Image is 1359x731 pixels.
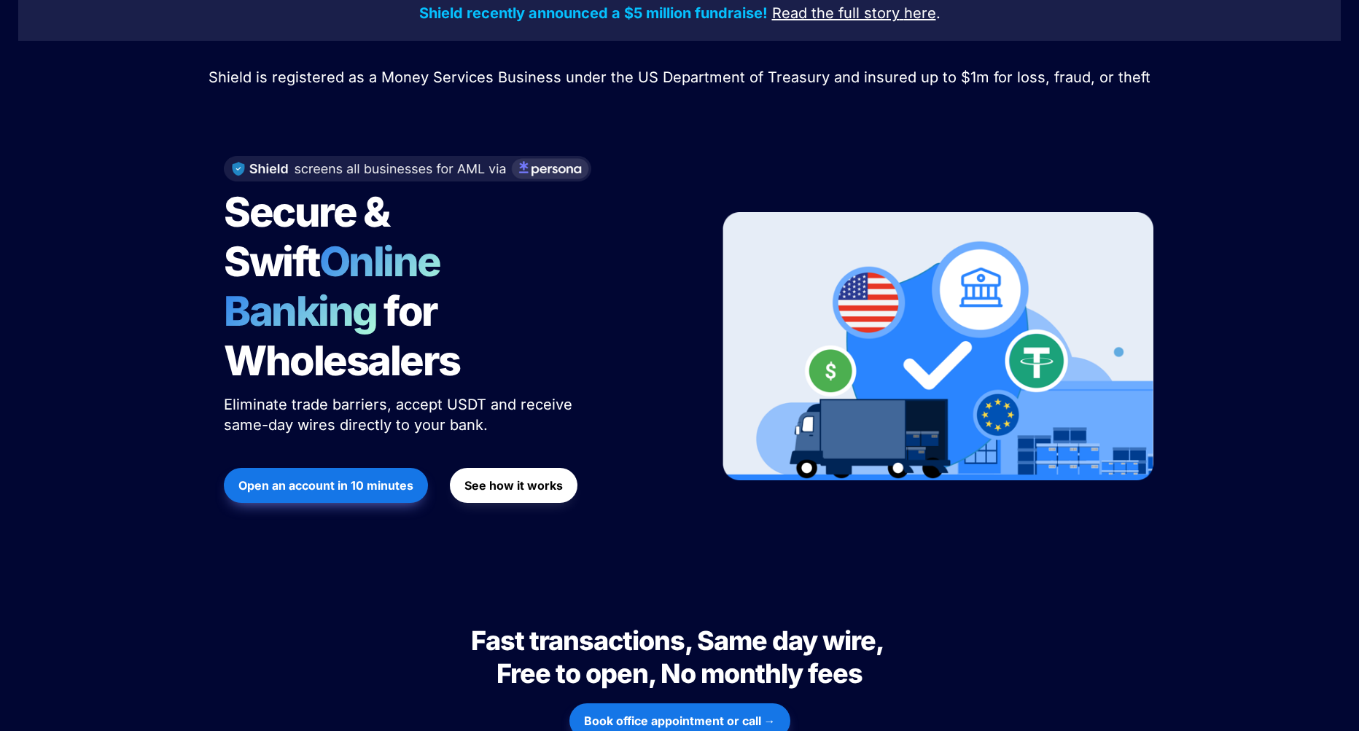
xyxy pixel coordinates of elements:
[224,187,396,286] span: Secure & Swift
[209,69,1150,86] span: Shield is registered as a Money Services Business under the US Department of Treasury and insured...
[584,714,776,728] strong: Book office appointment or call →
[224,461,428,510] a: Open an account in 10 minutes
[471,625,888,689] span: Fast transactions, Same day wire, Free to open, No monthly fees
[419,4,768,22] strong: Shield recently announced a $5 million fundraise!
[224,286,460,386] span: for Wholesalers
[772,4,900,22] u: Read the full story
[464,478,563,493] strong: See how it works
[238,478,413,493] strong: Open an account in 10 minutes
[450,461,577,510] a: See how it works
[224,237,455,336] span: Online Banking
[936,4,941,22] span: .
[904,4,936,22] u: here
[450,468,577,503] button: See how it works
[224,468,428,503] button: Open an account in 10 minutes
[904,7,936,21] a: here
[224,396,577,434] span: Eliminate trade barriers, accept USDT and receive same-day wires directly to your bank.
[772,7,900,21] a: Read the full story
